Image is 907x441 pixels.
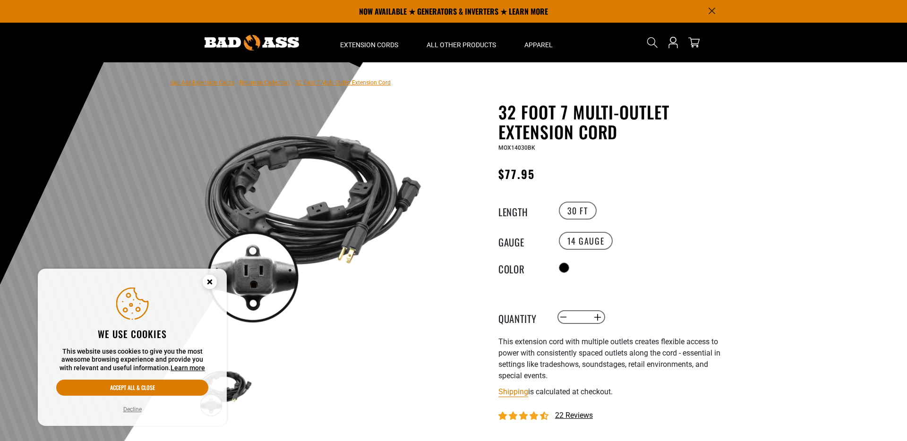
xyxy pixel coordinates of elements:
span: 22 reviews [555,411,593,420]
a: Bad Ass Extension Cords [170,79,234,86]
aside: Cookie Consent [38,269,227,426]
legend: Length [498,204,546,217]
summary: All Other Products [412,23,510,62]
span: 32 Foot 7 Multi-Outlet Extension Cord [295,79,391,86]
span: $77.95 [498,165,535,182]
legend: Color [498,262,546,274]
p: This website uses cookies to give you the most awesome browsing experience and provide you with r... [56,348,208,373]
nav: breadcrumbs [170,76,391,88]
summary: Apparel [510,23,567,62]
summary: Search [645,35,660,50]
label: 14 Gauge [559,232,613,250]
a: Return to Collection [240,79,290,86]
h1: 32 Foot 7 Multi-Outlet Extension Cord [498,102,730,142]
span: › [236,79,238,86]
a: Shipping [498,387,528,396]
span: Extension Cords [340,41,398,49]
div: is calculated at checkout. [498,385,730,398]
h2: We use cookies [56,328,208,340]
label: 30 FT [559,202,597,220]
img: black [198,104,426,331]
span: Apparel [524,41,553,49]
summary: Extension Cords [326,23,412,62]
label: Quantity [498,311,546,323]
button: Decline [120,405,145,414]
legend: Gauge [498,235,546,247]
a: Learn more [171,364,205,372]
span: 4.73 stars [498,412,550,421]
span: All Other Products [427,41,496,49]
button: Accept all & close [56,380,208,396]
span: MOX14030BK [498,144,535,151]
img: Bad Ass Extension Cords [205,35,299,51]
span: This extension cord with multiple outlets creates flexible access to power with consistently spac... [498,337,720,380]
span: › [291,79,293,86]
